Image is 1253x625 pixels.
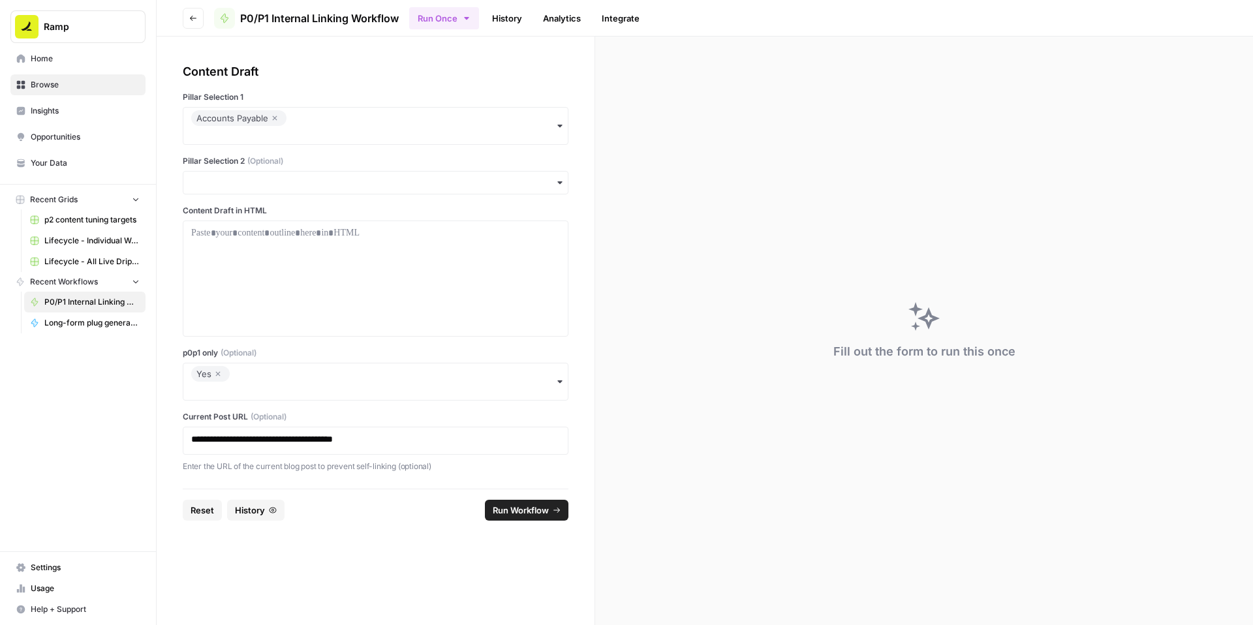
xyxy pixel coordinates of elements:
[409,7,479,29] button: Run Once
[24,251,146,272] a: Lifecycle - All Live Drip Data
[15,15,39,38] img: Ramp Logo
[44,296,140,308] span: P0/P1 Internal Linking Workflow
[10,153,146,174] a: Your Data
[535,8,589,29] a: Analytics
[44,20,123,33] span: Ramp
[221,347,256,359] span: (Optional)
[10,74,146,95] a: Browse
[10,190,146,209] button: Recent Grids
[10,100,146,121] a: Insights
[251,411,286,423] span: (Optional)
[31,583,140,594] span: Usage
[594,8,647,29] a: Integrate
[10,48,146,69] a: Home
[31,157,140,169] span: Your Data
[183,411,568,423] label: Current Post URL
[10,272,146,292] button: Recent Workflows
[183,91,568,103] label: Pillar Selection 1
[31,105,140,117] span: Insights
[196,366,224,382] div: Yes
[227,500,285,521] button: History
[10,578,146,599] a: Usage
[24,230,146,251] a: Lifecycle - Individual Weekly Analysis
[493,504,549,517] span: Run Workflow
[484,8,530,29] a: History
[183,205,568,217] label: Content Draft in HTML
[10,127,146,147] a: Opportunities
[31,562,140,573] span: Settings
[10,557,146,578] a: Settings
[183,107,568,145] button: Accounts Payable
[214,8,399,29] a: P0/P1 Internal Linking Workflow
[247,155,283,167] span: (Optional)
[24,312,146,333] a: Long-form plug generator – Content tuning version
[183,347,568,359] label: p0p1 only
[183,500,222,521] button: Reset
[24,292,146,312] a: P0/P1 Internal Linking Workflow
[31,79,140,91] span: Browse
[235,504,265,517] span: History
[183,363,568,401] button: Yes
[183,63,568,81] div: Content Draft
[31,131,140,143] span: Opportunities
[44,214,140,226] span: p2 content tuning targets
[44,317,140,329] span: Long-form plug generator – Content tuning version
[10,10,146,43] button: Workspace: Ramp
[30,194,78,206] span: Recent Grids
[196,110,281,126] div: Accounts Payable
[240,10,399,26] span: P0/P1 Internal Linking Workflow
[44,235,140,247] span: Lifecycle - Individual Weekly Analysis
[191,504,214,517] span: Reset
[833,343,1015,361] div: Fill out the form to run this once
[30,276,98,288] span: Recent Workflows
[485,500,568,521] button: Run Workflow
[183,460,568,473] p: Enter the URL of the current blog post to prevent self-linking (optional)
[183,155,568,167] label: Pillar Selection 2
[24,209,146,230] a: p2 content tuning targets
[44,256,140,267] span: Lifecycle - All Live Drip Data
[10,599,146,620] button: Help + Support
[31,603,140,615] span: Help + Support
[31,53,140,65] span: Home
